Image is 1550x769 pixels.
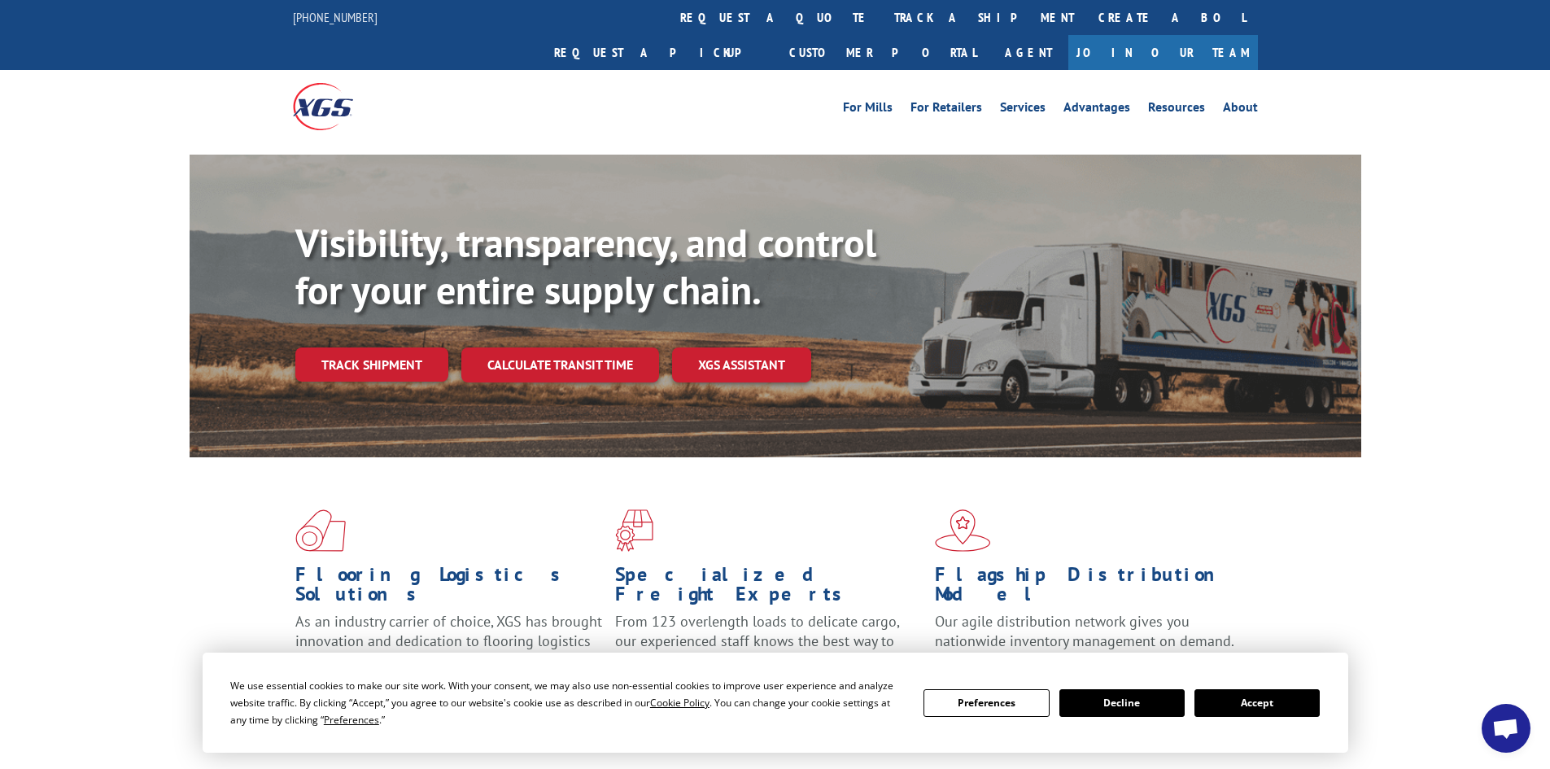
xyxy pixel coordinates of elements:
[295,347,448,382] a: Track shipment
[615,509,653,552] img: xgs-icon-focused-on-flooring-red
[1059,689,1185,717] button: Decline
[672,347,811,382] a: XGS ASSISTANT
[935,509,991,552] img: xgs-icon-flagship-distribution-model-red
[615,565,923,612] h1: Specialized Freight Experts
[935,565,1242,612] h1: Flagship Distribution Model
[1148,101,1205,119] a: Resources
[615,612,923,684] p: From 123 overlength loads to delicate cargo, our experienced staff knows the best way to move you...
[843,101,893,119] a: For Mills
[542,35,777,70] a: Request a pickup
[203,653,1348,753] div: Cookie Consent Prompt
[1482,704,1530,753] div: Open chat
[923,689,1049,717] button: Preferences
[910,101,982,119] a: For Retailers
[293,9,378,25] a: [PHONE_NUMBER]
[295,612,602,670] span: As an industry carrier of choice, XGS has brought innovation and dedication to flooring logistics...
[1223,101,1258,119] a: About
[777,35,989,70] a: Customer Portal
[1194,689,1320,717] button: Accept
[1063,101,1130,119] a: Advantages
[230,677,904,728] div: We use essential cookies to make our site work. With your consent, we may also use non-essential ...
[1068,35,1258,70] a: Join Our Team
[295,217,876,315] b: Visibility, transparency, and control for your entire supply chain.
[935,612,1234,650] span: Our agile distribution network gives you nationwide inventory management on demand.
[989,35,1068,70] a: Agent
[324,713,379,727] span: Preferences
[461,347,659,382] a: Calculate transit time
[650,696,710,710] span: Cookie Policy
[295,509,346,552] img: xgs-icon-total-supply-chain-intelligence-red
[295,565,603,612] h1: Flooring Logistics Solutions
[1000,101,1046,119] a: Services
